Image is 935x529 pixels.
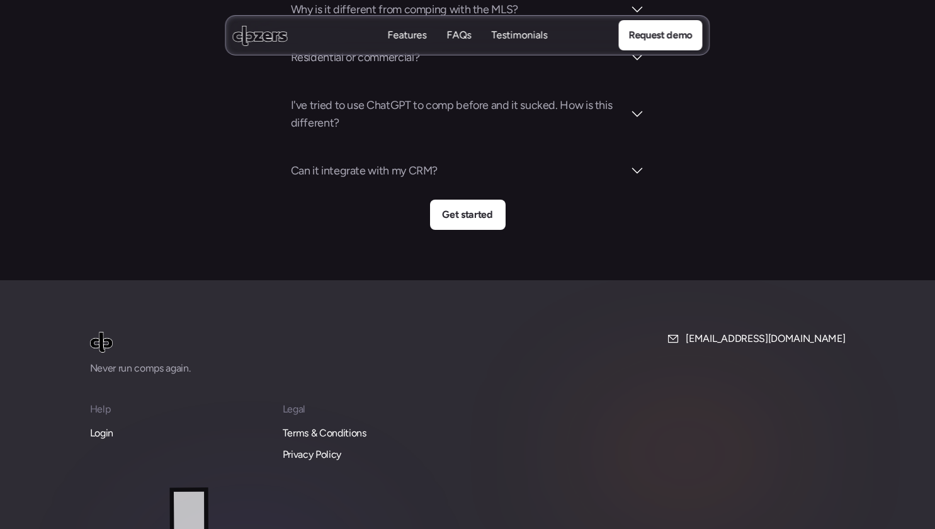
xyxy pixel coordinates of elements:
[618,20,702,50] a: Request demo
[283,447,342,463] a: Privacy Policy
[388,28,427,42] p: Features
[492,28,548,43] a: TestimonialsTestimonials
[90,360,266,377] p: Never run comps again.
[388,28,427,43] a: FeaturesFeatures
[447,28,472,43] a: FAQsFAQs
[291,162,623,179] h3: Can it integrate with my CRM?
[492,42,548,56] p: Testimonials
[628,27,692,43] p: Request demo
[90,401,268,418] p: Help
[447,42,472,56] p: FAQs
[430,200,506,230] a: Get started
[283,425,366,441] a: Terms & Conditions
[686,331,845,347] p: [EMAIL_ADDRESS][DOMAIN_NAME]
[90,425,113,441] a: Login
[492,28,548,42] p: Testimonials
[283,401,460,418] p: Legal
[291,96,623,132] h3: I've tried to use ChatGPT to comp before and it sucked. How is this different?
[388,42,427,56] p: Features
[447,28,472,42] p: FAQs
[442,207,492,223] p: Get started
